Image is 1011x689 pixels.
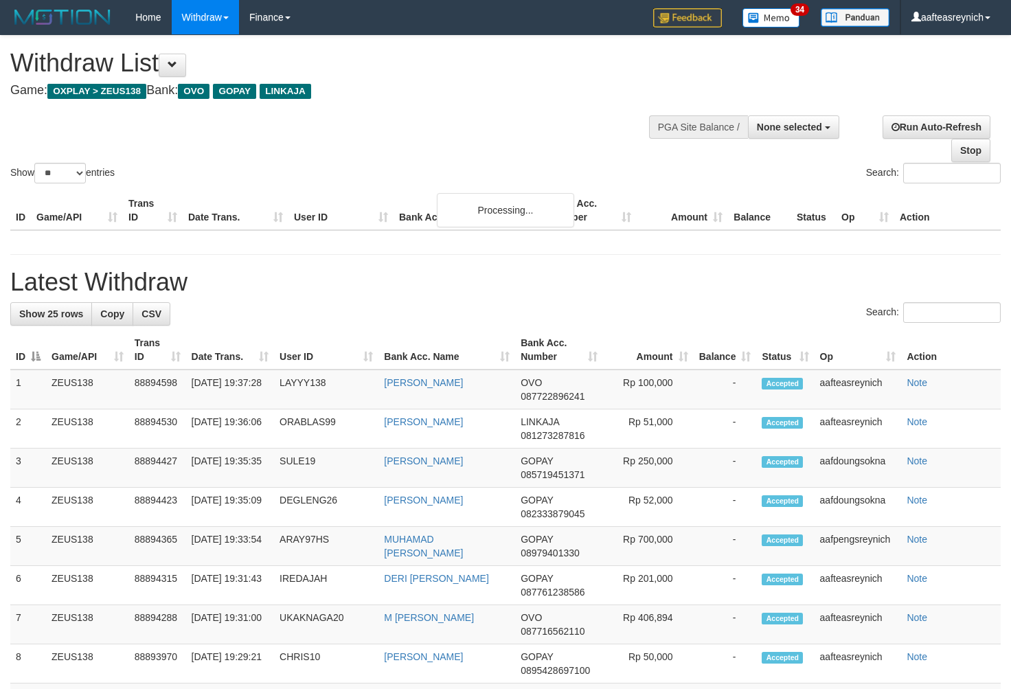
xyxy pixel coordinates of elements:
[521,469,584,480] span: Copy 085719451371 to clipboard
[903,302,1001,323] input: Search:
[274,644,378,684] td: CHRIS10
[129,370,186,409] td: 88894598
[762,613,803,624] span: Accepted
[100,308,124,319] span: Copy
[694,605,757,644] td: -
[603,527,694,566] td: Rp 700,000
[694,488,757,527] td: -
[603,566,694,605] td: Rp 201,000
[815,409,902,449] td: aafteasreynich
[186,330,274,370] th: Date Trans.: activate to sort column ascending
[34,163,86,183] select: Showentries
[521,495,553,506] span: GOPAY
[129,644,186,684] td: 88893970
[694,644,757,684] td: -
[10,163,115,183] label: Show entries
[907,455,927,466] a: Note
[815,488,902,527] td: aafdoungsokna
[866,302,1001,323] label: Search:
[521,455,553,466] span: GOPAY
[384,612,474,623] a: M [PERSON_NAME]
[384,495,463,506] a: [PERSON_NAME]
[10,84,660,98] h4: Game: Bank:
[951,139,990,162] a: Stop
[791,3,809,16] span: 34
[10,269,1001,296] h1: Latest Withdraw
[123,191,183,230] th: Trans ID
[815,527,902,566] td: aafpengsreynich
[384,416,463,427] a: [PERSON_NAME]
[694,566,757,605] td: -
[907,651,927,662] a: Note
[521,547,580,558] span: Copy 08979401330 to clipboard
[288,191,394,230] th: User ID
[437,193,574,227] div: Processing...
[186,644,274,684] td: [DATE] 19:29:21
[653,8,722,27] img: Feedback.jpg
[907,534,927,545] a: Note
[762,652,803,664] span: Accepted
[46,370,129,409] td: ZEUS138
[748,115,839,139] button: None selected
[521,651,553,662] span: GOPAY
[521,587,584,598] span: Copy 087761238586 to clipboard
[545,191,637,230] th: Bank Acc. Number
[10,49,660,77] h1: Withdraw List
[815,644,902,684] td: aafteasreynich
[762,417,803,429] span: Accepted
[129,566,186,605] td: 88894315
[694,527,757,566] td: -
[274,488,378,527] td: DEGLENG26
[515,330,602,370] th: Bank Acc. Number: activate to sort column ascending
[694,330,757,370] th: Balance: activate to sort column ascending
[10,644,46,684] td: 8
[31,191,123,230] th: Game/API
[10,566,46,605] td: 6
[907,377,927,388] a: Note
[10,527,46,566] td: 5
[521,377,542,388] span: OVO
[821,8,889,27] img: panduan.png
[186,605,274,644] td: [DATE] 19:31:00
[815,370,902,409] td: aafteasreynich
[694,370,757,409] td: -
[762,495,803,507] span: Accepted
[141,308,161,319] span: CSV
[129,409,186,449] td: 88894530
[46,566,129,605] td: ZEUS138
[521,612,542,623] span: OVO
[260,84,311,99] span: LINKAJA
[521,508,584,519] span: Copy 082333879045 to clipboard
[603,370,694,409] td: Rp 100,000
[603,409,694,449] td: Rp 51,000
[91,302,133,326] a: Copy
[274,409,378,449] td: ORABLAS99
[728,191,791,230] th: Balance
[757,122,822,133] span: None selected
[394,191,545,230] th: Bank Acc. Name
[649,115,748,139] div: PGA Site Balance /
[883,115,990,139] a: Run Auto-Refresh
[46,605,129,644] td: ZEUS138
[521,391,584,402] span: Copy 087722896241 to clipboard
[10,191,31,230] th: ID
[756,330,814,370] th: Status: activate to sort column ascending
[46,527,129,566] td: ZEUS138
[10,409,46,449] td: 2
[694,409,757,449] td: -
[46,644,129,684] td: ZEUS138
[603,488,694,527] td: Rp 52,000
[603,330,694,370] th: Amount: activate to sort column ascending
[46,409,129,449] td: ZEUS138
[186,527,274,566] td: [DATE] 19:33:54
[46,449,129,488] td: ZEUS138
[10,7,115,27] img: MOTION_logo.png
[521,534,553,545] span: GOPAY
[378,330,515,370] th: Bank Acc. Name: activate to sort column ascending
[384,534,463,558] a: MUHAMAD [PERSON_NAME]
[521,626,584,637] span: Copy 087716562110 to clipboard
[762,378,803,389] span: Accepted
[815,605,902,644] td: aafteasreynich
[384,377,463,388] a: [PERSON_NAME]
[186,409,274,449] td: [DATE] 19:36:06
